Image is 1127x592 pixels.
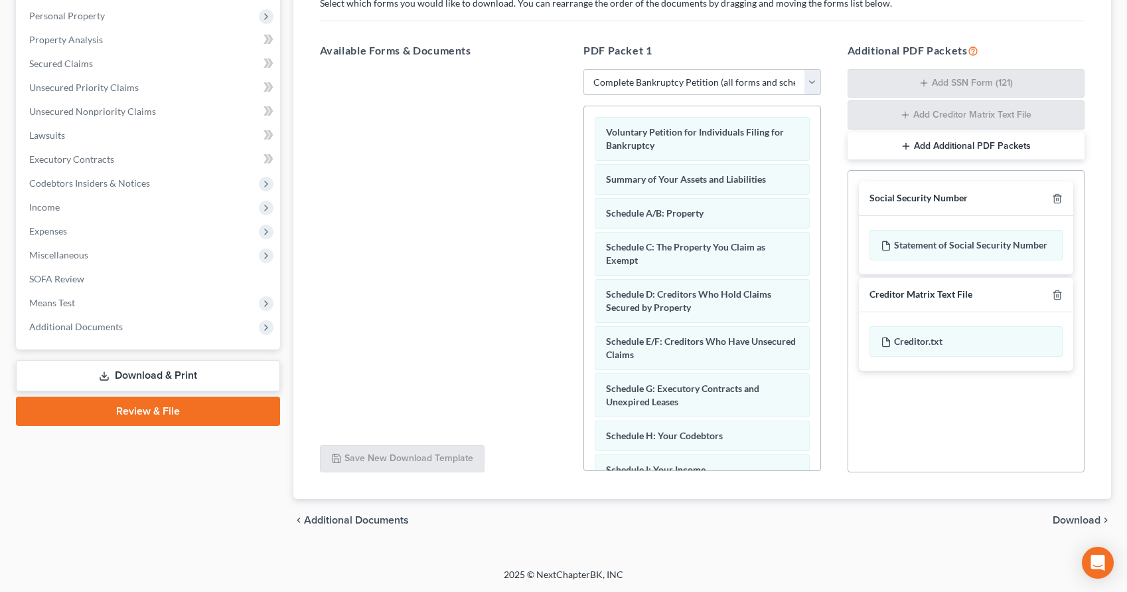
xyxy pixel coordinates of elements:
a: Lawsuits [19,124,280,148]
a: Download & Print [16,360,280,391]
span: Property Analysis [29,34,103,45]
button: Download chevron_right [1053,515,1111,526]
span: Schedule H: Your Codebtors [606,430,723,441]
span: Voluntary Petition for Individuals Filing for Bankruptcy [606,126,784,151]
span: Schedule E/F: Creditors Who Have Unsecured Claims [606,336,796,360]
div: Statement of Social Security Number [869,230,1063,260]
h5: Available Forms & Documents [320,43,558,58]
div: Open Intercom Messenger [1082,547,1114,579]
span: Miscellaneous [29,249,88,260]
button: Add SSN Form (121) [848,69,1085,98]
span: Download [1053,515,1100,526]
button: Add Additional PDF Packets [848,132,1085,160]
span: Personal Property [29,10,105,21]
a: chevron_left Additional Documents [293,515,409,526]
span: Codebtors Insiders & Notices [29,177,150,189]
span: Schedule G: Executory Contracts and Unexpired Leases [606,383,759,407]
div: Social Security Number [869,192,968,205]
a: Review & File [16,397,280,426]
h5: Additional PDF Packets [848,43,1085,58]
span: Schedule A/B: Property [606,207,704,219]
a: Secured Claims [19,52,280,76]
span: SOFA Review [29,273,84,284]
span: Summary of Your Assets and Liabilities [606,173,766,185]
a: Executory Contracts [19,148,280,171]
span: Unsecured Nonpriority Claims [29,106,156,117]
span: Expenses [29,225,67,237]
a: SOFA Review [19,267,280,291]
span: Schedule I: Your Income [606,464,706,475]
div: Creditor Matrix Text File [869,288,972,301]
button: Save New Download Template [320,445,485,473]
i: chevron_left [293,515,304,526]
h5: PDF Packet 1 [583,43,821,58]
span: Schedule C: The Property You Claim as Exempt [606,241,765,266]
span: Schedule D: Creditors Who Hold Claims Secured by Property [606,288,771,313]
span: Additional Documents [29,321,123,332]
span: Lawsuits [29,130,65,141]
div: 2025 © NextChapterBK, INC [185,568,942,592]
a: Unsecured Nonpriority Claims [19,100,280,124]
span: Additional Documents [304,515,409,526]
a: Property Analysis [19,28,280,52]
span: Secured Claims [29,58,93,69]
span: Income [29,201,60,213]
div: Creditor.txt [869,326,1063,357]
span: Means Test [29,297,75,308]
span: Executory Contracts [29,153,114,165]
i: chevron_right [1100,515,1111,526]
span: Unsecured Priority Claims [29,82,139,93]
a: Unsecured Priority Claims [19,76,280,100]
button: Add Creditor Matrix Text File [848,100,1085,130]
